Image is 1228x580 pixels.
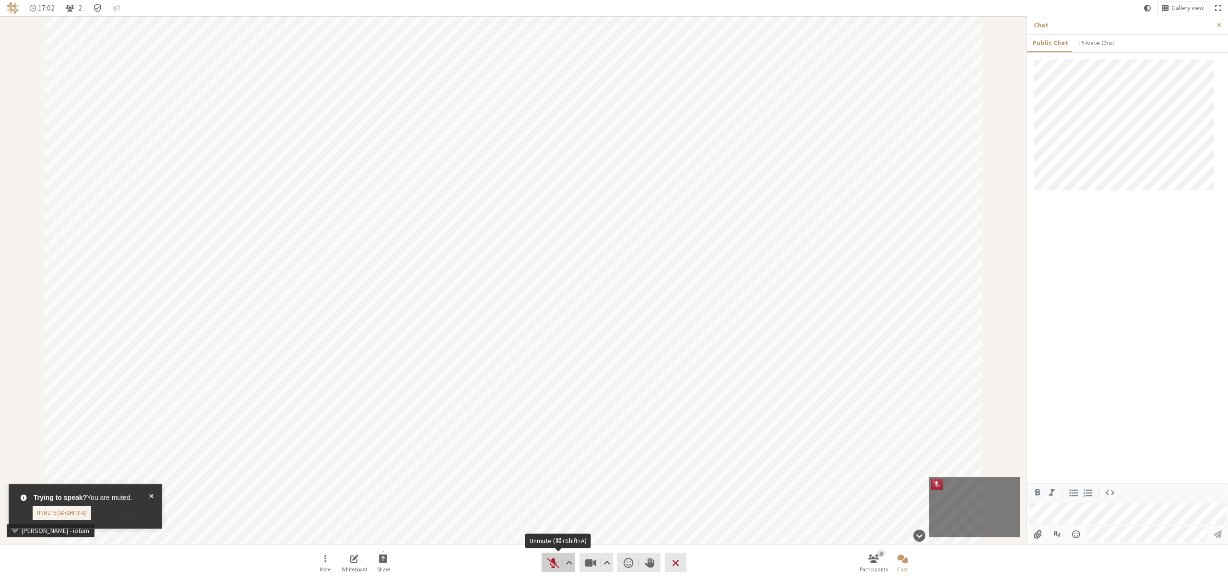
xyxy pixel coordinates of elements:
[1048,526,1066,543] button: Hide formatting
[38,4,55,12] span: 17:02
[26,1,59,15] div: Timer
[1211,1,1225,15] button: Fullscreen
[1210,16,1228,34] button: Close sidebar
[1105,487,1116,498] svg: Code
[1068,526,1086,543] button: Open menu
[1171,5,1204,12] span: Gallery view
[889,550,916,576] button: Close chat
[109,1,124,15] button: Conversation
[312,550,339,576] button: Open menu
[563,553,575,572] button: Audio settings
[579,553,613,572] button: Stop video (⌘+Shift+V)
[34,494,87,501] strong: Trying to speak?
[860,550,887,576] button: Open participant list
[342,567,367,572] span: Whiteboard
[1034,20,1210,30] p: Chat
[7,2,19,14] img: Iotum
[62,1,86,15] button: Open participant list
[1027,35,1074,51] button: Public Chat
[860,567,888,572] span: Participants
[341,550,368,576] button: Open shared whiteboard
[617,553,639,572] button: Send a reaction
[33,506,91,520] button: Unmute (⌘+Shift+A)
[1140,1,1155,15] button: Using system theme
[665,553,686,572] button: Leave meeting
[542,553,575,572] button: Unmute (⌘+Shift+A)
[78,4,82,12] span: 2
[1074,35,1119,51] button: Private Chat
[320,567,331,572] span: More
[377,567,390,572] span: Share
[897,567,908,572] span: Chat
[877,549,885,556] div: 2
[601,553,613,572] button: Video setting
[1032,487,1043,498] svg: Bold
[1209,526,1227,543] button: Send message
[1083,487,1094,498] svg: Numbered list
[639,553,661,572] button: Raise hand
[89,1,106,15] div: Meeting details Encryption enabled
[1158,1,1208,15] button: Change layout
[1068,487,1079,498] svg: Bulleted list
[910,525,929,546] button: Hide
[370,550,397,576] button: Start sharing
[1046,487,1057,498] svg: Italic
[34,493,132,503] span: You are muted.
